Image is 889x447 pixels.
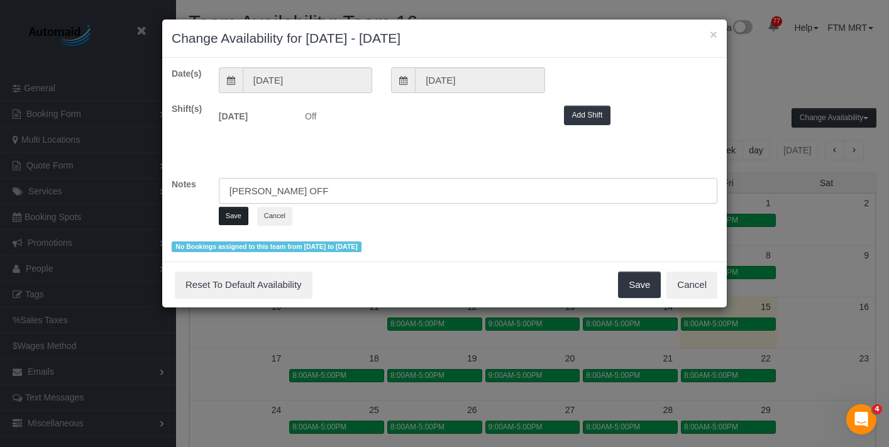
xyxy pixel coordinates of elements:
input: Enter a note [219,178,717,204]
iframe: Intercom live chat [846,404,876,434]
h3: Change Availability for [DATE] - [DATE] [172,29,717,48]
input: To [415,67,544,93]
button: Cancel [257,207,292,225]
label: Notes [162,178,209,190]
label: Shift(s) [162,102,209,115]
span: No Bookings assigned to this team from [DATE] to [DATE] [172,241,362,252]
label: Date(s) [162,67,209,80]
span: Off [295,106,555,123]
label: [DATE] [209,106,295,123]
button: Cancel [666,272,717,298]
button: Save [219,207,248,225]
sui-modal: Change Availability for 08/18/2025 - 08/18/2025 [162,19,727,307]
button: Reset To Default Availability [175,272,312,298]
button: Add Shift [564,106,611,125]
span: 4 [872,404,882,414]
button: Save [618,272,661,298]
button: × [710,28,717,41]
input: From [243,67,372,93]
